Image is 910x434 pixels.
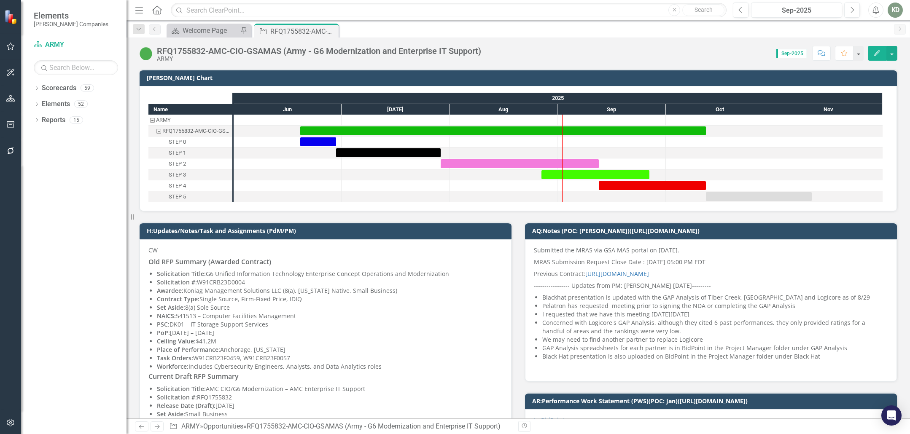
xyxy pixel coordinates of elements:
[157,337,196,345] strong: Ceiling Value:
[157,320,503,329] p: DK01 – IT Storage Support Services
[157,393,197,401] strong: Solicitation #:
[203,422,243,430] a: Opportunities
[534,246,888,256] p: Submitted the MRAS via GSA MAS portal on [DATE].
[754,5,839,16] div: Sep-2025
[157,346,503,354] p: Anchorage, [US_STATE]
[157,278,503,287] p: W91CRB23D0004
[157,354,503,362] p: W91CRB23F0459, W91CRB23F0057
[532,398,893,404] h3: AR:Performance Work Statement (PWS)(POC: Jan)([URL][DOMAIN_NAME])
[148,169,232,180] div: Task: Start date: 2025-08-27 End date: 2025-09-26
[247,422,501,430] div: RFQ1755832-AMC-CIO-GSAMAS (Army - G6 Modernization and Enterprise IT Support)
[300,137,336,146] div: Task: Start date: 2025-06-19 End date: 2025-06-29
[157,346,220,354] strong: Place of Performance:
[157,402,503,410] p: [DATE]
[774,104,883,115] div: Nov
[148,158,232,169] div: STEP 2
[169,147,186,158] div: STEP 1
[147,228,507,234] h3: H:Updates/Notes/Task and Assignments (PdM/PM)
[557,104,666,115] div: Sep
[147,75,893,81] h3: [PERSON_NAME] Chart
[585,270,649,278] a: [URL][DOMAIN_NAME]
[157,362,503,371] p: Includes Cybersecurity Engineers, Analysts, and Data Analytics roles
[148,169,232,180] div: STEP 3
[682,4,724,16] button: Search
[157,320,170,328] strong: PSC:
[157,287,183,295] strong: Awardee:
[157,312,176,320] strong: NAICS:
[148,246,503,256] p: CW
[157,303,503,312] p: 8(a) Sole Source
[181,422,200,430] a: ARMY
[169,137,186,147] div: STEP 0
[169,422,512,431] div: » »
[336,148,441,157] div: Task: Start date: 2025-06-29 End date: 2025-07-29
[148,137,232,147] div: STEP 0
[148,126,232,137] div: RFQ1755832-AMC-CIO-GSAMAS (Army - G6 Modernization and Enterprise IT Support)
[534,268,888,280] p: Previous Contract:
[888,3,903,18] button: KD
[157,278,197,286] strong: Solicitation #:
[74,101,88,108] div: 52
[42,99,70,109] a: Elements
[157,295,199,303] strong: Contract Type:
[148,191,232,202] div: STEP 5
[157,303,185,311] strong: Set Aside:
[695,6,713,13] span: Search
[542,310,888,319] li: I requested that we have this meeting [DATE][DATE]
[34,21,108,27] small: [PERSON_NAME] Companies
[534,256,888,268] p: MRAS Submission Request Close Date : [DATE] 05:00 PM EDT
[234,93,883,104] div: 2025
[157,385,503,393] p: AMC CIO/G6 Modernization – AMC Enterprise IT Support
[157,337,503,346] p: $41.2M
[34,11,108,21] span: Elements
[534,280,888,292] p: ----------------- Updates from PM: [PERSON_NAME] [DATE]---------
[70,116,83,123] div: 15
[234,104,342,115] div: Jun
[169,158,186,169] div: STEP 2
[751,3,842,18] button: Sep-2025
[148,104,232,115] div: Name
[169,25,238,36] a: Welcome Page
[139,47,153,60] img: Active
[157,56,481,62] div: ARMY
[157,295,503,303] p: Single Source, Firm-Fixed Price, IDIQ
[148,137,232,147] div: Task: Start date: 2025-06-19 End date: 2025-06-29
[157,270,503,278] p: G6 Unified Information Technology Enterprise Concept Operations and Modernization
[42,83,76,93] a: Scorecards
[148,180,232,191] div: STEP 4
[148,126,232,137] div: Task: Start date: 2025-06-19 End date: 2025-10-12
[534,416,565,424] a: In BidPoint
[157,287,503,295] p: Koniag Management Solutions LLC (8(a), [US_STATE] Native, Small Business)
[599,181,706,190] div: Task: Start date: 2025-09-12 End date: 2025-10-12
[169,180,186,191] div: STEP 4
[532,228,893,234] h3: AQ:Notes (POC: [PERSON_NAME])([URL][DOMAIN_NAME])
[148,191,232,202] div: Task: Start date: 2025-10-12 End date: 2025-11-11
[157,418,176,426] strong: NAICS:
[157,393,503,402] p: RFQ1755832
[776,49,807,58] span: Sep-2025
[34,60,118,75] input: Search Below...
[441,159,599,168] div: Task: Start date: 2025-07-29 End date: 2025-09-12
[4,10,19,24] img: ClearPoint Strategy
[157,410,185,418] strong: Set Aside:
[157,418,503,427] p: MAS – IT Professional Services (SIN 54151S)
[542,335,888,344] li: We may need to find another partner to replace Logicore
[157,270,206,278] strong: Solicitation Title:
[148,115,232,126] div: Task: ARMY Start date: 2025-06-19 End date: 2025-06-20
[148,372,239,381] strong: Current Draft RFP Summary
[157,362,188,370] strong: Workforce:
[541,170,649,179] div: Task: Start date: 2025-08-27 End date: 2025-09-26
[169,169,186,180] div: STEP 3
[342,104,450,115] div: Jul
[542,352,888,361] li: Black Hat presentation is also uploaded on BidPoint in the Project Manager folder under Black Hat
[450,104,557,115] div: Aug
[171,3,727,18] input: Search ClearPoint...
[81,85,94,92] div: 59
[34,40,118,50] a: ARMY
[157,312,503,320] p: 541513 – Computer Facilities Management
[157,410,503,418] p: Small Business
[300,126,706,135] div: Task: Start date: 2025-06-19 End date: 2025-10-12
[148,147,232,158] div: STEP 1
[542,302,888,310] li: Pelatron has requested meeting prior to signing the NDA or completing the GAP Analysis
